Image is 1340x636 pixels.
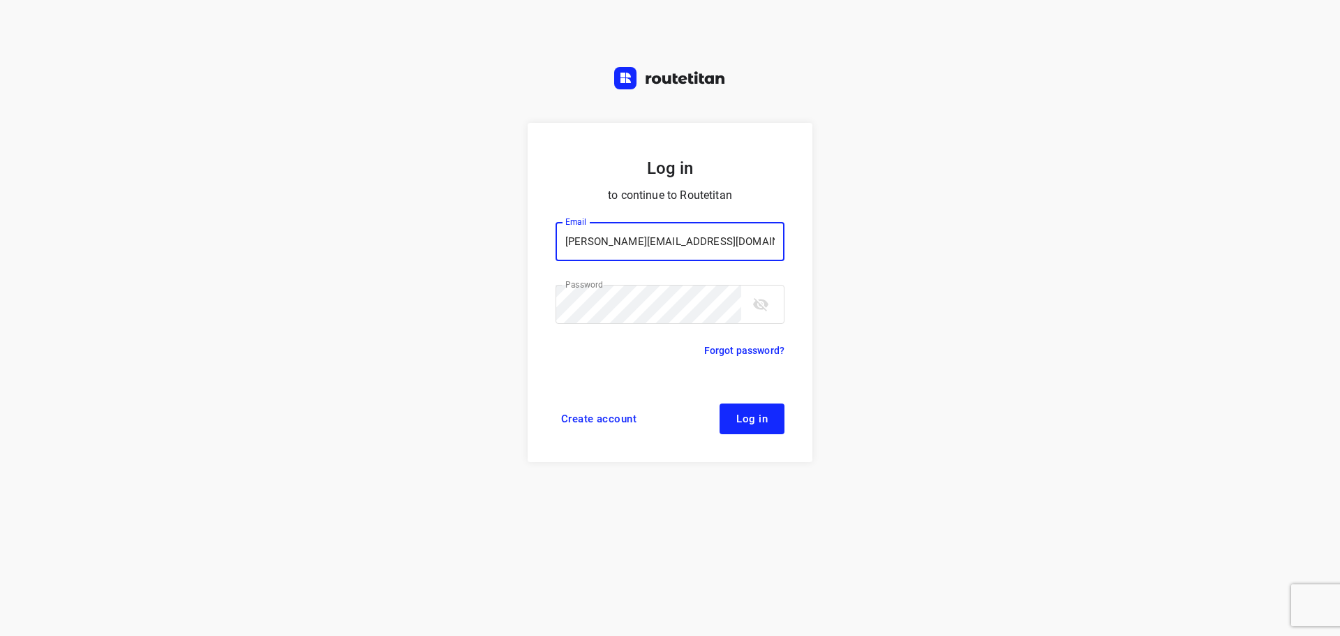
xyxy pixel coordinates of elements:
a: Create account [556,404,642,434]
img: Routetitan [614,67,726,89]
span: Log in [736,413,768,424]
h5: Log in [556,156,784,180]
p: to continue to Routetitan [556,186,784,205]
button: Log in [720,404,784,434]
a: Forgot password? [704,342,784,359]
span: Create account [561,413,636,424]
button: toggle password visibility [747,290,775,318]
a: Routetitan [614,67,726,93]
